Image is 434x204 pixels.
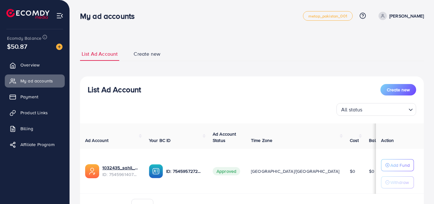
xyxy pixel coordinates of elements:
[389,12,424,20] p: [PERSON_NAME]
[213,131,236,144] span: Ad Account Status
[387,87,410,93] span: Create new
[20,78,53,84] span: My ad accounts
[5,74,65,87] a: My ad accounts
[102,171,139,178] span: ID: 7545961407066914833
[303,11,353,21] a: metap_pakistan_001
[381,137,394,144] span: Action
[376,12,424,20] a: [PERSON_NAME]
[369,137,386,144] span: Balance
[20,141,55,148] span: Affiliate Program
[350,168,355,174] span: $0
[6,9,49,19] img: logo
[102,165,139,178] div: <span class='underline'>1032435_sahil_1756931102655</span></br>7545961407066914833
[381,159,414,171] button: Add Fund
[20,109,48,116] span: Product Links
[364,104,406,114] input: Search for option
[251,137,272,144] span: Time Zone
[56,12,63,19] img: menu
[369,168,374,174] span: $0
[381,176,414,188] button: Withdraw
[7,42,27,51] span: $50.87
[80,11,140,21] h3: My ad accounts
[166,167,202,175] p: ID: 7545957272587665415
[407,175,429,199] iframe: Chat
[149,164,163,178] img: ic-ba-acc.ded83a64.svg
[380,84,416,95] button: Create new
[85,164,99,178] img: ic-ads-acc.e4c84228.svg
[20,62,40,68] span: Overview
[7,35,41,41] span: Ecomdy Balance
[5,90,65,103] a: Payment
[56,44,63,50] img: image
[340,105,364,114] span: All status
[134,50,160,58] span: Create new
[251,168,340,174] span: [GEOGRAPHIC_DATA]/[GEOGRAPHIC_DATA]
[5,122,65,135] a: Billing
[20,125,33,132] span: Billing
[20,94,38,100] span: Payment
[88,85,141,94] h3: List Ad Account
[102,165,139,171] a: 1032435_sahil_1756931102655
[390,161,410,169] p: Add Fund
[5,138,65,151] a: Affiliate Program
[5,59,65,71] a: Overview
[390,179,409,186] p: Withdraw
[149,137,171,144] span: Your BC ID
[213,167,240,175] span: Approved
[350,137,359,144] span: Cost
[82,50,118,58] span: List Ad Account
[308,14,347,18] span: metap_pakistan_001
[85,137,109,144] span: Ad Account
[336,103,416,116] div: Search for option
[5,106,65,119] a: Product Links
